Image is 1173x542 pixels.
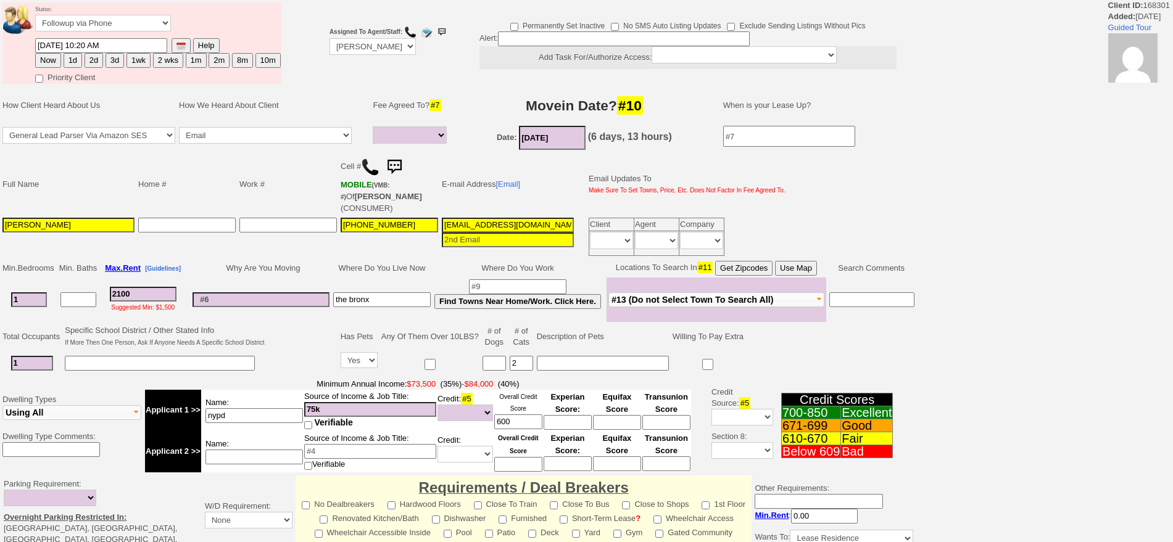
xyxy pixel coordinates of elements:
[4,512,126,522] u: Overnight Parking Restricted In:
[642,456,690,471] input: Ask Customer: Do You Know Your Transunion Credit Score
[64,53,82,68] button: 1d
[361,158,379,176] img: call.png
[57,259,99,277] td: Min. Baths
[494,457,542,472] input: Ask Customer: Do You Know Your Overall Credit Score
[191,259,331,277] td: Why Are You Moving
[589,187,785,194] font: Make Sure To Set Towns, Price, Etc. Does Not Factor In Fee Agreed To.
[613,524,642,538] label: Gym
[636,514,640,523] a: ?
[333,292,431,307] input: #8
[193,292,330,307] input: #6
[1108,12,1136,21] b: Added:
[304,444,436,459] input: #4
[479,31,897,69] div: Alert:
[371,87,452,124] td: Fee Agreed To?
[697,261,713,273] span: #11
[702,496,745,510] label: 1st Floor
[382,155,407,179] img: sms.png
[481,323,508,350] td: # of Dogs
[209,53,230,68] button: 2m
[35,75,43,83] input: Priority Client
[65,339,264,346] font: If More Then One Person, Ask If Anyone Needs A Specific School District
[608,292,824,307] button: #13 (Do not Select Town To Search All)
[145,265,181,272] b: [Guidelines]
[841,445,893,458] td: Bad
[1,377,143,474] td: Dwelling Types Dwelling Type Comments:
[419,479,629,496] font: Requirements / Deal Breakers
[429,99,441,111] span: #7
[440,153,576,216] td: E-mail Address
[255,53,281,68] button: 10m
[18,263,54,273] span: Bedrooms
[420,26,433,38] img: compose_email.png
[560,510,640,524] label: Short-Term Lease
[550,501,558,509] input: Close To Bus
[495,179,520,189] a: [Email]
[437,430,494,472] td: Credit:
[510,23,518,31] input: Permanently Set Inactive
[550,433,584,455] font: Experian Score:
[494,414,542,429] input: Ask Customer: Do You Know Your Overall Credit Score
[781,432,840,445] td: 610-670
[723,126,855,147] input: #7
[35,6,171,28] font: Status:
[611,23,619,31] input: No SMS Auto Listing Updates
[593,456,641,471] input: Ask Customer: Do You Know Your Equifax Credit Score
[755,532,913,541] nobr: Wants To:
[106,53,124,68] button: 3d
[136,153,238,216] td: Home #
[434,294,601,309] button: Find Towns Near Home/Work. Click Here.
[1108,33,1158,83] img: 5273c451bc6b6f98ac70ef97670d91b6
[304,390,437,430] td: Source of Income & Job Title:
[407,379,436,388] font: $73,500
[560,515,568,524] input: Short-Term Lease?
[193,38,220,53] button: Help
[110,287,176,302] input: #3
[528,524,559,538] label: Deck
[315,530,323,538] input: Wheelchair Accessible Inside
[105,263,141,273] b: Max.
[444,524,472,538] label: Pool
[702,501,710,509] input: 1st Floor
[404,26,417,38] img: call.png
[655,530,663,538] input: Gated Community
[320,510,418,524] label: Renovated Kitchen/Bath
[841,419,893,432] td: Good
[339,323,379,350] td: Has Pets
[622,501,630,509] input: Close to Shops
[1,259,57,277] td: Min.
[11,356,53,371] input: #2
[442,232,574,247] input: 2nd Email
[442,218,574,232] input: 1st Email - Question #0
[613,530,621,538] input: Gym
[388,496,461,510] label: Hardwood Floors
[432,510,486,524] label: Dishwasher
[528,530,536,538] input: Deck
[671,323,745,350] td: Willing To Pay Extra
[602,433,631,455] font: Equifax Score
[145,263,181,273] a: [Guidelines]
[331,259,433,277] td: Where Do You Live Now
[645,433,688,455] font: Transunion Score
[379,323,481,350] td: Any Of Them Over 10LBS?
[35,53,61,68] button: Now
[2,405,141,420] button: Using All
[341,180,389,201] b: AT&T Wireless
[123,263,141,273] span: Rent
[727,23,735,31] input: Exclude Sending Listings Without Pics
[616,263,817,272] nobr: Locations To Search In
[622,496,689,510] label: Close to Shops
[535,323,671,350] td: Description of Pets
[145,379,691,390] span: -
[320,515,328,524] input: Renovated Kitchen/Bath
[499,510,547,524] label: Furnished
[1108,23,1152,32] a: Guided Tour
[711,87,918,124] td: When is your Lease Up?
[781,406,840,419] td: 700-850
[544,456,592,471] input: Ask Customer: Do You Know Your Experian Credit Score
[693,377,775,474] td: Credit Source: Section 8:
[611,17,721,31] label: No SMS Auto Listing Updates
[145,390,201,430] td: Applicant 1 >>
[1,87,177,124] td: How Client Heard About Us
[826,259,917,277] td: Search Comments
